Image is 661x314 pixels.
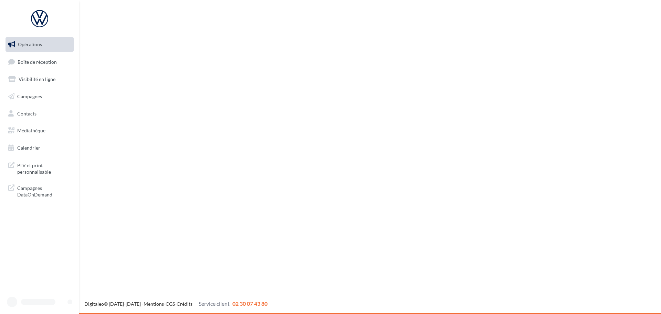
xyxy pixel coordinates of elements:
a: Crédits [177,301,192,307]
span: Service client [199,300,230,307]
span: 02 30 07 43 80 [232,300,267,307]
a: Digitaleo [84,301,104,307]
span: Calendrier [17,145,40,151]
span: Campagnes DataOnDemand [17,183,71,198]
span: Boîte de réception [18,59,57,64]
span: Médiathèque [17,128,45,133]
a: Visibilité en ligne [4,72,75,87]
span: Visibilité en ligne [19,76,55,82]
span: Opérations [18,41,42,47]
a: Campagnes DataOnDemand [4,181,75,201]
a: CGS [166,301,175,307]
span: © [DATE]-[DATE] - - - [84,301,267,307]
span: PLV et print personnalisable [17,161,71,175]
span: Campagnes [17,93,42,99]
a: Médiathèque [4,123,75,138]
a: Boîte de réception [4,54,75,69]
a: Opérations [4,37,75,52]
a: PLV et print personnalisable [4,158,75,178]
a: Campagnes [4,89,75,104]
a: Mentions [144,301,164,307]
a: Contacts [4,107,75,121]
span: Contacts [17,110,36,116]
a: Calendrier [4,141,75,155]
